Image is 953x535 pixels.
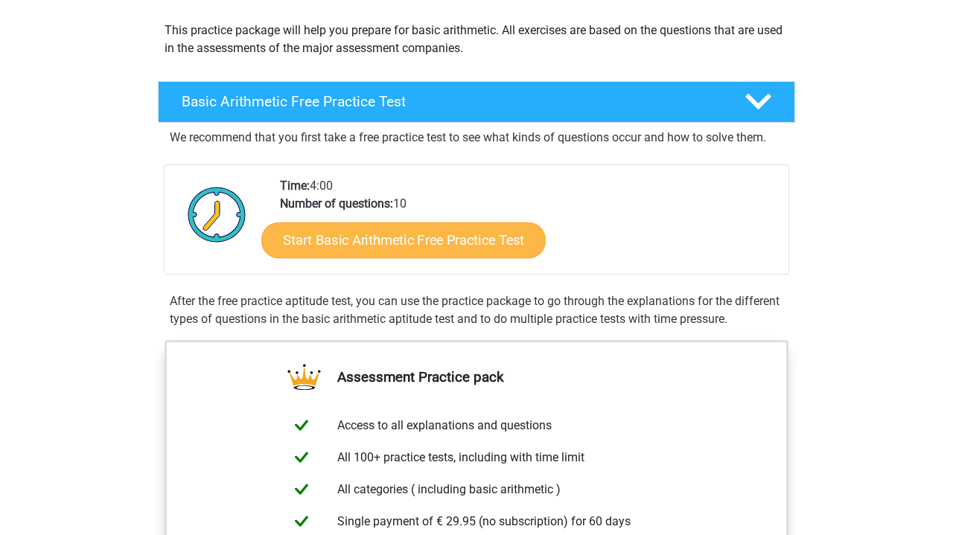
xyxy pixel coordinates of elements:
b: Number of questions: [280,196,393,211]
p: We recommend that you first take a free practice test to see what kinds of questions occur and ho... [170,129,783,147]
h4: Basic Arithmetic Free Practice Test [182,93,721,110]
a: Start Basic Arithmetic Free Practice Test [261,222,546,257]
p: This practice package will help you prepare for basic arithmetic. All exercises are based on the ... [165,22,788,57]
img: Clock [179,177,255,252]
b: Time: [280,179,310,193]
a: Basic Arithmetic Free Practice Test [152,81,801,123]
div: 4:00 10 [269,177,788,274]
div: After the free practice aptitude test, you can use the practice package to go through the explana... [164,292,789,328]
